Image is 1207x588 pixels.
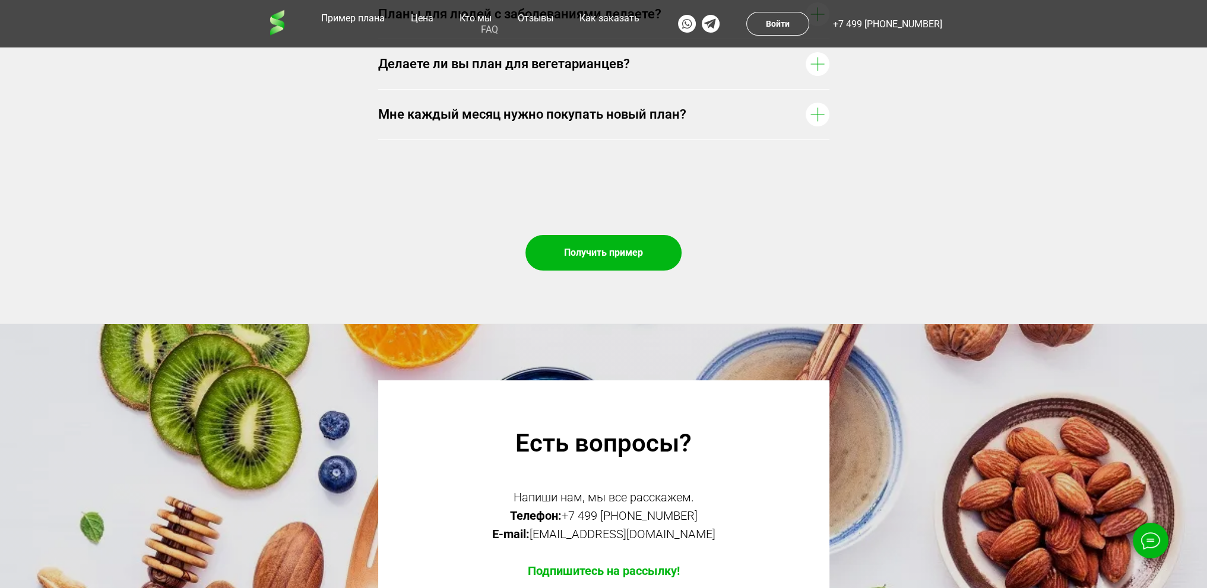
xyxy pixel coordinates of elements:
div: Делаете ли вы план для вегетарианцев? [378,55,800,73]
a: Цена [408,12,436,24]
td: Войти [766,14,790,34]
strong: Телефон: [510,508,562,523]
div: Мне каждый месяц нужно покупать новый план? [378,106,800,123]
a: Кто мы [457,12,495,24]
a: Отзывы [515,12,556,24]
a: Как заказать [576,12,642,24]
a: Пример плана [318,12,388,24]
a: FAQ [478,24,501,35]
div: Напиши нам, мы все расскажем. +7 499 [PHONE_NUMBER] [EMAIL_ADDRESS][DOMAIN_NAME] [429,488,779,580]
div: Есть вопросы? [429,428,779,459]
a: +7 499 [PHONE_NUMBER] [833,18,942,30]
a: Получить пример [525,235,682,271]
a: Подпишитесь на рассылку! [528,564,680,578]
strong: E-mail: [492,527,530,541]
a: Войти [746,12,809,36]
